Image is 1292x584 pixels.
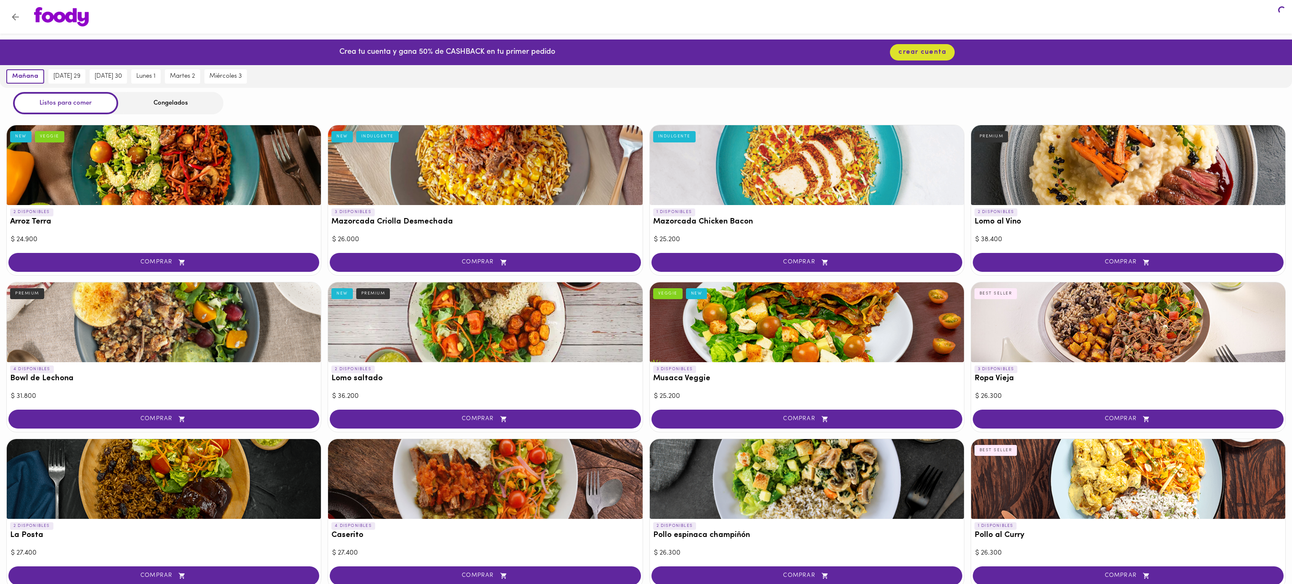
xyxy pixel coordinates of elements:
[6,69,44,84] button: mañana
[974,131,1009,142] div: PREMIUM
[651,253,962,272] button: COMPRAR
[95,73,122,80] span: [DATE] 30
[328,439,642,519] div: Caserito
[8,410,319,429] button: COMPRAR
[653,288,683,299] div: VEGGIE
[983,572,1273,579] span: COMPRAR
[330,253,641,272] button: COMPRAR
[971,125,1285,205] div: Lomo al Vino
[974,208,1018,216] p: 2 DISPONIBLES
[332,548,638,558] div: $ 27.400
[662,259,952,266] span: COMPRAR
[34,7,89,26] img: logo.png
[11,235,317,245] div: $ 24.900
[19,416,309,423] span: COMPRAR
[653,366,696,373] p: 3 DISPONIBLES
[10,531,318,540] h3: La Posta
[974,288,1017,299] div: BEST SELLER
[331,374,639,383] h3: Lomo saltado
[971,282,1285,362] div: Ropa Vieja
[331,208,375,216] p: 3 DISPONIBLES
[686,288,707,299] div: NEW
[974,531,1282,540] h3: Pollo al Curry
[136,73,156,80] span: lunes 1
[5,7,26,27] button: Volver
[974,218,1282,226] h3: Lomo al Vino
[11,548,317,558] div: $ 27.400
[10,522,53,530] p: 2 DISPONIBLES
[650,439,964,519] div: Pollo espinaca champiñón
[983,416,1273,423] span: COMPRAR
[7,125,321,205] div: Arroz Terra
[165,69,200,84] button: martes 2
[1243,535,1284,576] iframe: Messagebird Livechat Widget
[10,208,53,216] p: 2 DISPONIBLES
[331,288,353,299] div: NEW
[662,572,952,579] span: COMPRAR
[653,208,696,216] p: 1 DISPONIBLES
[662,416,952,423] span: COMPRAR
[10,288,44,299] div: PREMIUM
[890,44,955,61] button: crear cuenta
[10,218,318,226] h3: Arroz Terra
[328,125,642,205] div: Mazorcada Criolla Desmechada
[653,131,696,142] div: INDULGENTE
[53,73,80,80] span: [DATE] 29
[11,392,317,401] div: $ 31.800
[653,374,961,383] h3: Musaca Veggie
[12,73,38,80] span: mañana
[328,282,642,362] div: Lomo saltado
[973,410,1284,429] button: COMPRAR
[653,218,961,226] h3: Mazorcada Chicken Bacon
[974,374,1282,383] h3: Ropa Vieja
[975,235,1281,245] div: $ 38.400
[331,218,639,226] h3: Mazorcada Criolla Desmechada
[35,131,64,142] div: VEGGIE
[356,288,390,299] div: PREMIUM
[650,125,964,205] div: Mazorcada Chicken Bacon
[983,259,1273,266] span: COMPRAR
[7,439,321,519] div: La Posta
[654,392,960,401] div: $ 25.200
[340,572,630,579] span: COMPRAR
[654,548,960,558] div: $ 26.300
[653,522,696,530] p: 2 DISPONIBLES
[7,282,321,362] div: Bowl de Lechona
[331,131,353,142] div: NEW
[975,548,1281,558] div: $ 26.300
[356,131,399,142] div: INDULGENTE
[13,92,118,114] div: Listos para comer
[209,73,242,80] span: miércoles 3
[48,69,85,84] button: [DATE] 29
[974,366,1018,373] p: 3 DISPONIBLES
[10,374,318,383] h3: Bowl de Lechona
[331,531,639,540] h3: Caserito
[974,522,1017,530] p: 1 DISPONIBLES
[898,48,946,56] span: crear cuenta
[340,259,630,266] span: COMPRAR
[973,253,1284,272] button: COMPRAR
[654,235,960,245] div: $ 25.200
[204,69,247,84] button: miércoles 3
[971,439,1285,519] div: Pollo al Curry
[339,47,555,58] p: Crea tu cuenta y gana 50% de CASHBACK en tu primer pedido
[340,416,630,423] span: COMPRAR
[331,522,375,530] p: 4 DISPONIBLES
[331,366,375,373] p: 2 DISPONIBLES
[90,69,127,84] button: [DATE] 30
[332,392,638,401] div: $ 36.200
[330,410,641,429] button: COMPRAR
[8,253,319,272] button: COMPRAR
[653,531,961,540] h3: Pollo espinaca champiñón
[10,366,54,373] p: 4 DISPONIBLES
[19,259,309,266] span: COMPRAR
[19,572,309,579] span: COMPRAR
[650,282,964,362] div: Musaca Veggie
[332,235,638,245] div: $ 26.000
[170,73,195,80] span: martes 2
[118,92,223,114] div: Congelados
[974,445,1017,456] div: BEST SELLER
[131,69,161,84] button: lunes 1
[10,131,32,142] div: NEW
[975,392,1281,401] div: $ 26.300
